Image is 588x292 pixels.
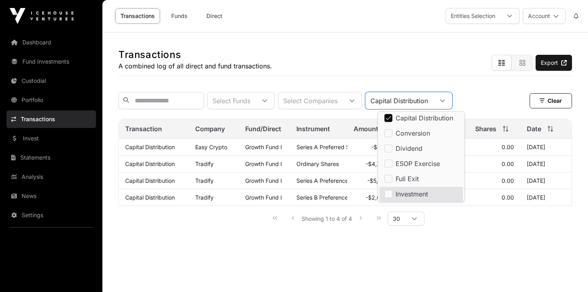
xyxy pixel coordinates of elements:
a: Transactions [115,8,160,24]
iframe: Chat Widget [548,254,588,292]
td: [DATE] [520,156,572,172]
li: Dividend [380,141,463,156]
p: A combined log of all direct and fund transactions. [118,61,272,71]
span: Series A Preference Shares [296,177,368,184]
td: [DATE] [520,189,572,206]
span: Amount [354,124,378,134]
span: Series A Preferred Share [296,144,361,150]
span: 0.00 [502,160,514,167]
td: -$2,622.66 [347,189,403,206]
li: Conversion [380,126,463,140]
a: Growth Fund I [245,144,282,150]
span: Transaction [125,124,162,134]
a: Easy Crypto [195,144,227,150]
span: Instrument [296,124,330,134]
a: News [6,187,96,205]
span: Company [195,124,225,134]
a: Growth Fund I [245,160,282,167]
li: ESOP Exercise [380,156,463,171]
a: Capital Distribution [125,160,175,167]
a: Capital Distribution [125,144,175,150]
span: Full Exit [396,176,419,182]
li: Investment [380,187,463,201]
li: Capital Distribution [380,111,463,125]
span: Ordinary Shares [296,160,339,167]
a: Analysis [6,168,96,186]
a: Tradify [195,194,214,201]
button: Account [523,8,566,24]
button: Clear [530,93,572,108]
a: Dashboard [6,34,96,51]
td: -$4,366.62 [347,156,403,172]
a: Export [536,55,572,71]
span: Series B Preference Shares [296,194,368,201]
a: Capital Distribution [125,177,175,184]
a: Transactions [6,110,96,128]
span: Capital Distribution [396,115,453,121]
td: -$460.56 [347,139,403,156]
div: Entities Selection [446,8,500,24]
h1: Transactions [118,48,272,61]
a: Portfolio [6,91,96,109]
img: Icehouse Ventures Logo [10,8,74,24]
a: Direct [198,8,230,24]
td: [DATE] [520,139,572,156]
a: Fund Investments [6,53,96,70]
a: Tradify [195,160,214,167]
a: Growth Fund I [245,177,282,184]
span: Dividend [396,145,422,152]
a: Tradify [195,177,214,184]
span: Rows per page [388,212,405,225]
div: Capital Distribution [366,92,433,109]
div: Select Companies [278,92,342,109]
span: Showing 1 to 4 of 4 [302,215,352,222]
li: Full Exit [380,172,463,186]
td: -$5,240.41 [347,172,403,189]
a: Capital Distribution [125,194,175,201]
a: Growth Fund I [245,194,282,201]
a: Custodial [6,72,96,90]
span: 0.00 [502,194,514,201]
a: Funds [163,8,195,24]
span: 0.00 [502,144,514,150]
a: Settings [6,206,96,224]
span: 0.00 [502,177,514,184]
span: ESOP Exercise [396,160,440,167]
span: Conversion [396,130,430,136]
td: [DATE] [520,172,572,189]
a: Invest [6,130,96,147]
a: Statements [6,149,96,166]
span: Shares [475,124,496,134]
div: Select Funds [208,92,255,109]
span: Investment [396,191,428,197]
span: Date [527,124,541,134]
span: Fund/Direct [245,124,281,134]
